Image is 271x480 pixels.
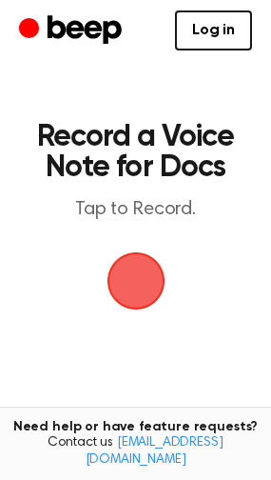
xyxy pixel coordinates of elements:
h1: Record a Voice Note for Docs [34,122,237,183]
p: Tap to Record. [34,198,237,222]
span: Contact us [11,435,260,469]
a: Log in [175,10,252,50]
a: Beep [19,12,126,50]
img: Beep Logo [107,252,165,310]
a: [EMAIL_ADDRESS][DOMAIN_NAME] [86,436,223,467]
